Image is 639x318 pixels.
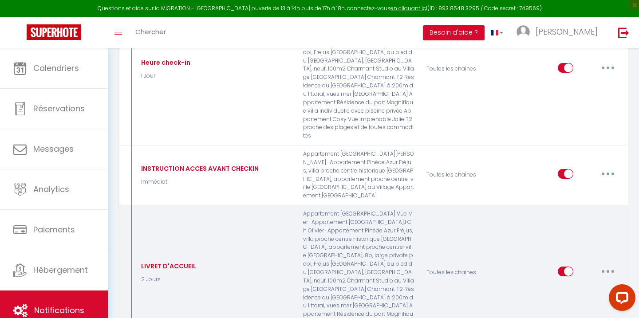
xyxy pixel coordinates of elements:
[33,103,85,114] span: Réservations
[27,24,81,40] img: Super Booking
[139,72,190,80] p: 1 Jour
[423,25,485,40] button: Besoin d'aide ?
[517,25,530,39] img: ...
[34,305,84,316] span: Notifications
[33,143,74,154] span: Messages
[135,27,166,36] span: Chercher
[33,63,79,74] span: Calendriers
[390,4,427,12] a: en cliquant ici
[297,150,421,200] p: Appartement [GEOGRAPHIC_DATA][PERSON_NAME] · Appartement Pinède Azur Fréjus, villa proche centre ...
[510,17,609,48] a: ... [PERSON_NAME]
[618,27,629,38] img: logout
[33,264,88,275] span: Hébergement
[139,178,259,186] p: Immédiat
[33,224,75,235] span: Paiements
[421,150,503,200] div: Toutes les chaines
[139,275,196,284] p: 2 Jours
[536,26,598,37] span: [PERSON_NAME]
[139,58,190,67] div: Heure check-in
[602,281,639,318] iframe: LiveChat chat widget
[139,164,259,173] div: INSTRUCTION ACCES AVANT CHECKIN
[129,17,173,48] a: Chercher
[33,184,69,195] span: Analytics
[139,261,196,271] div: LIVRET D'ACCUEIL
